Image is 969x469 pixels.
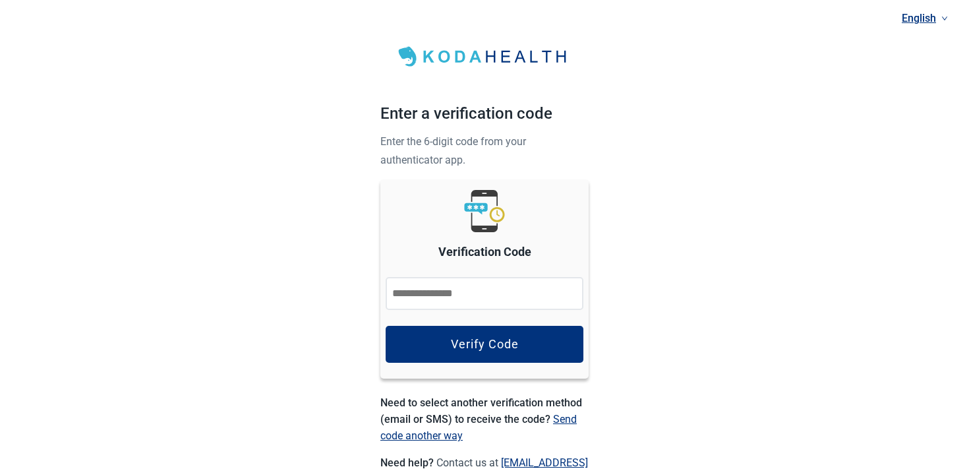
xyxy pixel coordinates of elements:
button: Verify Code [386,326,583,363]
div: Verify Code [451,338,519,351]
span: Need help? [380,456,436,469]
span: Need to select another verification method (email or SMS) to receive the code? [380,396,582,425]
img: Koda Health [391,42,578,71]
span: Enter the 6-digit code from your authenticator app. [380,135,526,166]
h1: Enter a verification code [380,102,589,132]
label: Verification Code [438,243,531,261]
a: Current language: English [896,7,953,29]
span: down [941,15,948,22]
